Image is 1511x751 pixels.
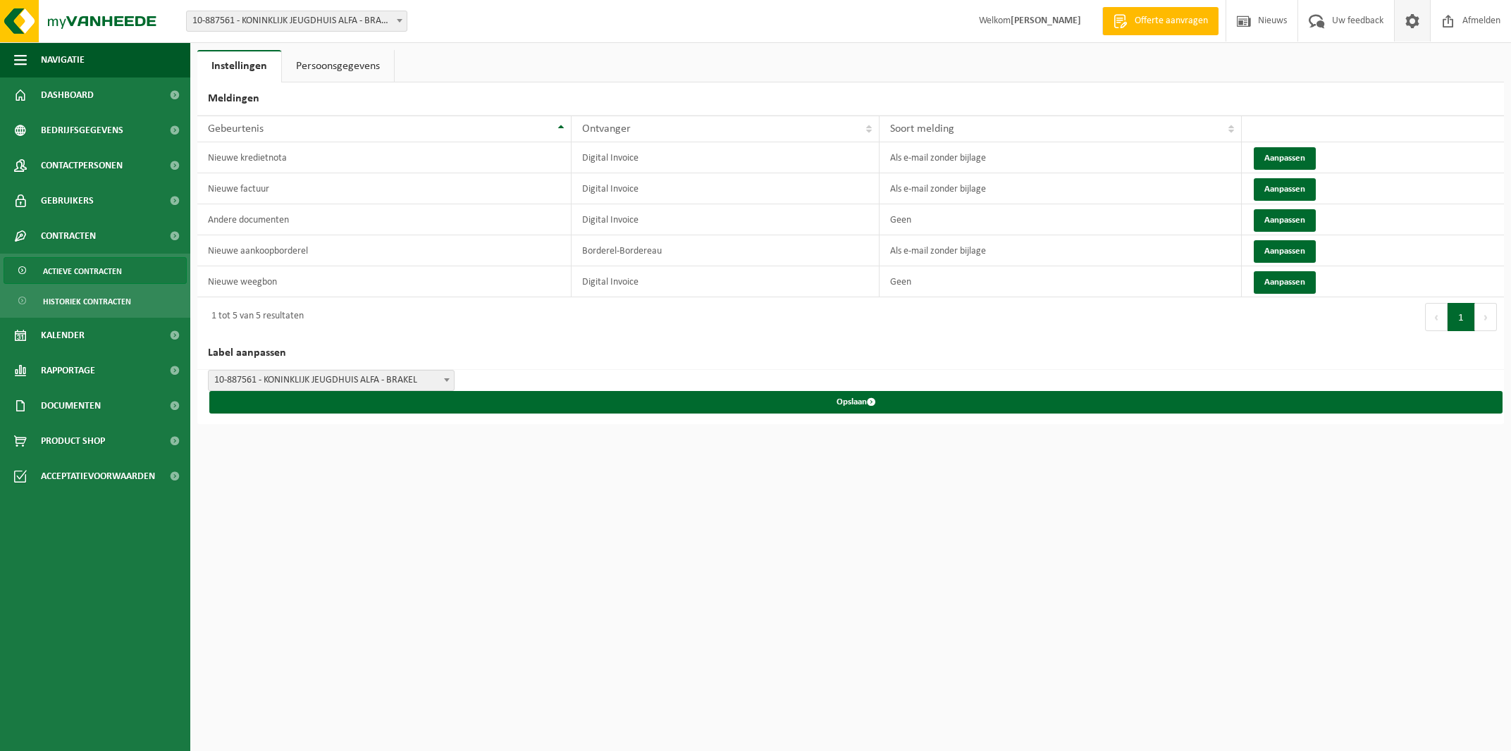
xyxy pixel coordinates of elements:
[41,183,94,218] span: Gebruikers
[197,173,572,204] td: Nieuwe factuur
[880,204,1242,235] td: Geen
[4,257,187,284] a: Actieve contracten
[41,148,123,183] span: Contactpersonen
[1011,15,1081,26] strong: [PERSON_NAME]
[43,258,122,285] span: Actieve contracten
[572,235,880,266] td: Borderel-Bordereau
[41,353,95,388] span: Rapportage
[880,173,1242,204] td: Als e-mail zonder bijlage
[197,50,281,82] a: Instellingen
[1254,147,1316,170] button: Aanpassen
[1131,14,1211,28] span: Offerte aanvragen
[572,266,880,297] td: Digital Invoice
[208,370,455,391] span: 10-887561 - KONINKLIJK JEUGDHUIS ALFA - BRAKEL
[572,204,880,235] td: Digital Invoice
[880,235,1242,266] td: Als e-mail zonder bijlage
[1254,271,1316,294] button: Aanpassen
[197,82,1504,116] h2: Meldingen
[209,391,1503,414] button: Opslaan
[572,142,880,173] td: Digital Invoice
[1475,303,1497,331] button: Next
[41,318,85,353] span: Kalender
[41,77,94,113] span: Dashboard
[204,304,304,330] div: 1 tot 5 van 5 resultaten
[582,123,631,135] span: Ontvanger
[197,142,572,173] td: Nieuwe kredietnota
[208,123,264,135] span: Gebeurtenis
[197,266,572,297] td: Nieuwe weegbon
[41,388,101,423] span: Documenten
[41,459,155,494] span: Acceptatievoorwaarden
[282,50,394,82] a: Persoonsgegevens
[1254,178,1316,201] button: Aanpassen
[1102,7,1219,35] a: Offerte aanvragen
[572,173,880,204] td: Digital Invoice
[41,423,105,459] span: Product Shop
[1254,240,1316,263] button: Aanpassen
[43,288,131,315] span: Historiek contracten
[1425,303,1448,331] button: Previous
[197,204,572,235] td: Andere documenten
[186,11,407,32] span: 10-887561 - KONINKLIJK JEUGDHUIS ALFA - BRAKEL
[41,42,85,77] span: Navigatie
[187,11,407,31] span: 10-887561 - KONINKLIJK JEUGDHUIS ALFA - BRAKEL
[1448,303,1475,331] button: 1
[880,266,1242,297] td: Geen
[41,113,123,148] span: Bedrijfsgegevens
[197,235,572,266] td: Nieuwe aankoopborderel
[209,371,454,390] span: 10-887561 - KONINKLIJK JEUGDHUIS ALFA - BRAKEL
[880,142,1242,173] td: Als e-mail zonder bijlage
[197,337,1504,370] h2: Label aanpassen
[1254,209,1316,232] button: Aanpassen
[41,218,96,254] span: Contracten
[4,287,187,314] a: Historiek contracten
[890,123,954,135] span: Soort melding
